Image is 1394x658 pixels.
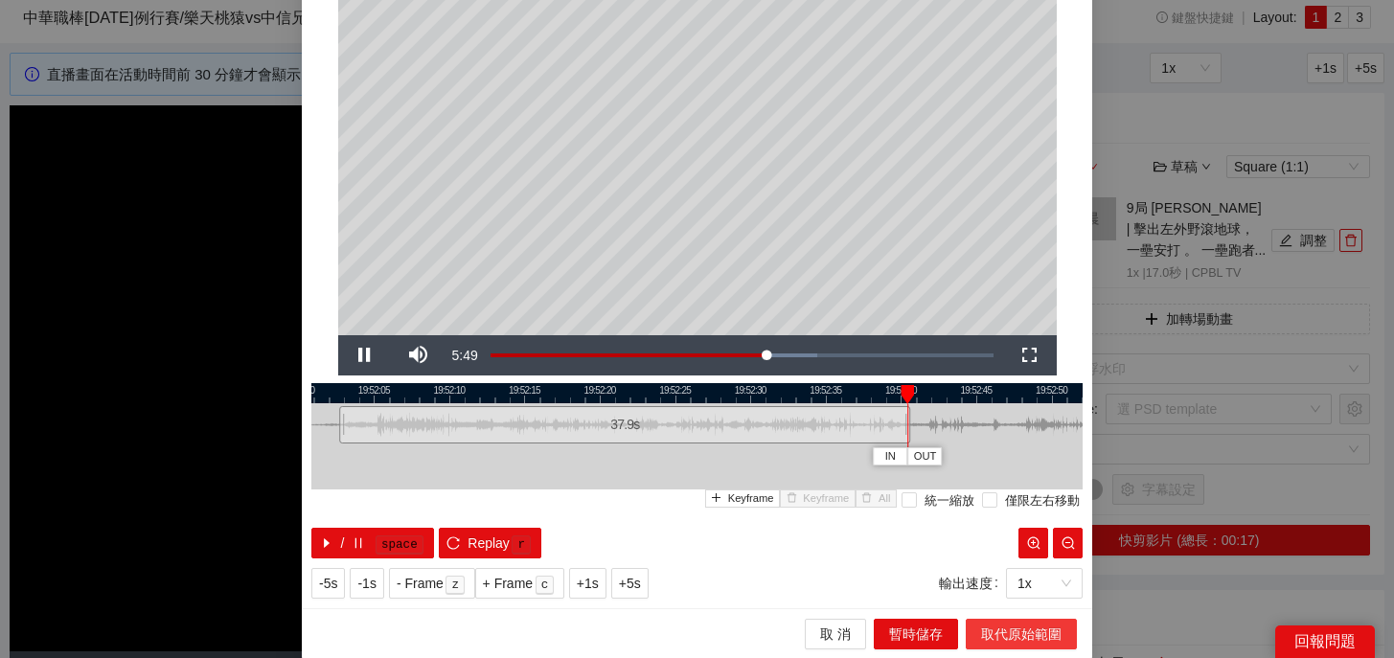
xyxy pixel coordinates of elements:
[357,573,376,594] span: -1s
[392,335,446,375] button: Mute
[705,489,781,508] button: plusKeyframe
[780,489,856,508] button: deleteKeyframe
[914,448,937,465] span: OUT
[376,535,423,555] kbd: space
[397,573,444,594] span: - Frame
[338,335,392,375] button: Pause
[319,573,337,594] span: -5s
[1053,528,1083,558] button: zoom-out
[885,448,896,465] span: IN
[491,353,994,357] div: Progress Bar
[907,447,942,465] button: OUT
[341,533,345,554] span: /
[1017,569,1071,598] span: 1x
[352,536,365,552] span: pause
[889,624,943,645] span: 暫時儲存
[939,568,1006,599] label: 輸出速度
[805,619,866,649] button: 取 消
[873,447,907,465] button: IN
[475,568,564,599] button: + Framec
[1018,528,1048,558] button: zoom-in
[512,535,531,555] kbd: r
[483,573,534,594] span: + Frame
[389,568,475,599] button: - Framez
[1003,335,1057,375] button: Fullscreen
[577,573,599,594] span: +1s
[856,489,897,508] button: deleteAll
[1062,536,1075,552] span: zoom-out
[311,568,345,599] button: -5s
[1275,625,1375,658] div: 回報問題
[820,624,851,645] span: 取 消
[966,619,1077,649] button: 取代原始範圍
[439,528,541,558] button: reloadReplayr
[997,492,1087,511] span: 僅限左右移動
[1027,536,1040,552] span: zoom-in
[446,536,460,552] span: reload
[917,492,982,511] span: 統一縮放
[711,492,721,505] span: plus
[728,490,774,508] span: Keyframe
[619,573,641,594] span: +5s
[569,568,606,599] button: +1s
[468,533,510,554] span: Replay
[350,568,383,599] button: -1s
[611,568,649,599] button: +5s
[452,348,478,363] span: 5:49
[311,528,434,558] button: caret-right/pausespace
[339,406,910,443] div: 37.9 s
[981,624,1062,645] span: 取代原始範圍
[536,576,555,595] kbd: c
[446,576,465,595] kbd: z
[874,619,958,649] button: 暫時儲存
[320,536,333,552] span: caret-right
